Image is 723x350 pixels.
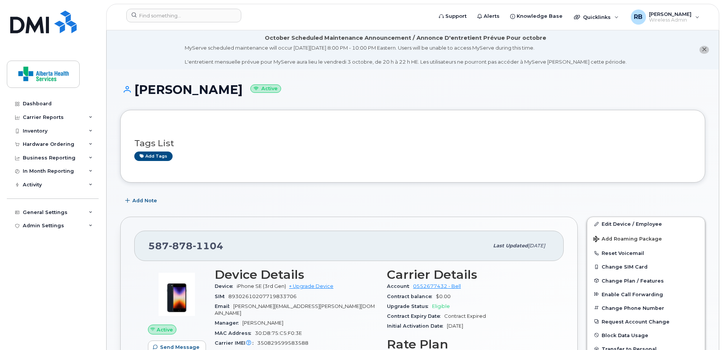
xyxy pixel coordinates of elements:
h3: Device Details [215,268,378,281]
button: Add Roaming Package [587,231,705,246]
a: 0552677432 - Bell [413,283,461,289]
button: Change SIM Card [587,260,705,273]
a: Edit Device / Employee [587,217,705,231]
span: Device [215,283,237,289]
span: 89302610207719833706 [228,294,297,299]
span: 1104 [193,240,223,252]
button: Add Note [120,194,163,208]
span: 878 [169,240,193,252]
span: Carrier IMEI [215,340,257,346]
span: Email [215,303,233,309]
span: Active [157,326,173,333]
button: Reset Voicemail [587,246,705,260]
h1: [PERSON_NAME] [120,83,705,96]
a: Add tags [134,152,173,161]
span: Last updated [493,243,528,248]
span: Initial Activation Date [387,323,447,329]
span: 350829599583588 [257,340,308,346]
a: + Upgrade Device [289,283,333,289]
span: Enable Call Forwarding [602,291,663,297]
button: Change Plan / Features [587,274,705,287]
button: close notification [699,46,709,54]
span: 30:D8:75:C5:F0:3E [255,330,302,336]
span: Contract Expired [444,313,486,319]
span: Account [387,283,413,289]
h3: Tags List [134,139,691,148]
span: Contract Expiry Date [387,313,444,319]
button: Block Data Usage [587,328,705,342]
span: [DATE] [447,323,463,329]
span: SIM [215,294,228,299]
span: Add Roaming Package [593,236,662,243]
div: October Scheduled Maintenance Announcement / Annonce D'entretient Prévue Pour octobre [265,34,546,42]
span: [PERSON_NAME] [242,320,283,326]
span: Contract balance [387,294,436,299]
span: 587 [148,240,223,252]
h3: Carrier Details [387,268,550,281]
span: $0.00 [436,294,451,299]
span: Manager [215,320,242,326]
span: Change Plan / Features [602,278,664,283]
span: [PERSON_NAME][EMAIL_ADDRESS][PERSON_NAME][DOMAIN_NAME] [215,303,375,316]
span: [DATE] [528,243,545,248]
button: Enable Call Forwarding [587,287,705,301]
img: image20231002-3703462-1angbar.jpeg [154,272,200,317]
div: MyServe scheduled maintenance will occur [DATE][DATE] 8:00 PM - 10:00 PM Eastern. Users will be u... [185,44,627,66]
span: Upgrade Status [387,303,432,309]
button: Change Phone Number [587,301,705,315]
span: MAC Address [215,330,255,336]
span: iPhone SE (3rd Gen) [237,283,286,289]
span: Eligible [432,303,450,309]
small: Active [250,84,281,93]
span: Add Note [132,197,157,204]
button: Request Account Change [587,315,705,328]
